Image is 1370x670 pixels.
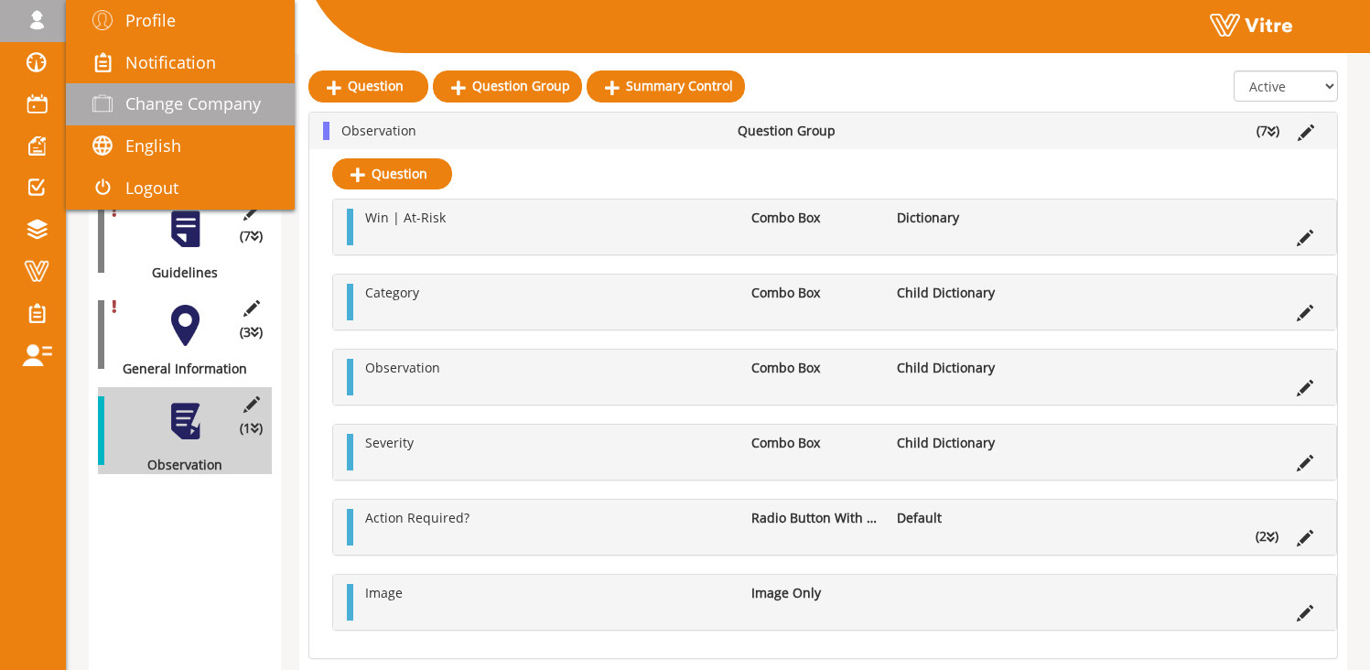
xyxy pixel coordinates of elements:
[365,584,403,601] span: Image
[433,70,582,102] a: Question Group
[332,158,452,189] a: Question
[888,434,1032,452] li: Child Dictionary
[888,359,1032,377] li: Child Dictionary
[125,135,181,157] span: English
[341,122,416,139] span: Observation
[125,9,176,31] span: Profile
[240,323,263,341] span: (3 )
[888,509,1032,527] li: Default
[742,209,887,227] li: Combo Box
[742,359,887,377] li: Combo Box
[742,284,887,302] li: Combo Box
[240,227,263,245] span: (7 )
[125,177,178,199] span: Logout
[66,42,295,84] a: Notification
[98,264,258,282] div: Guidelines
[308,70,428,102] a: Question
[728,122,877,140] li: Question Group
[365,359,440,376] span: Observation
[125,51,216,73] span: Notification
[240,419,263,438] span: (1 )
[1246,527,1288,546] li: (2 )
[587,70,745,102] a: Summary Control
[365,284,419,301] span: Category
[125,92,261,114] span: Change Company
[1247,122,1289,140] li: (7 )
[888,209,1032,227] li: Dictionary
[66,167,295,210] a: Logout
[66,125,295,167] a: English
[742,584,887,602] li: Image Only
[888,284,1032,302] li: Child Dictionary
[66,83,295,125] a: Change Company
[365,434,414,451] span: Severity
[742,434,887,452] li: Combo Box
[98,456,258,474] div: Observation
[98,360,258,378] div: General Information
[365,209,446,226] span: Win | At-Risk
[365,509,469,526] span: Action Required?
[742,509,887,527] li: Radio Button With Options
